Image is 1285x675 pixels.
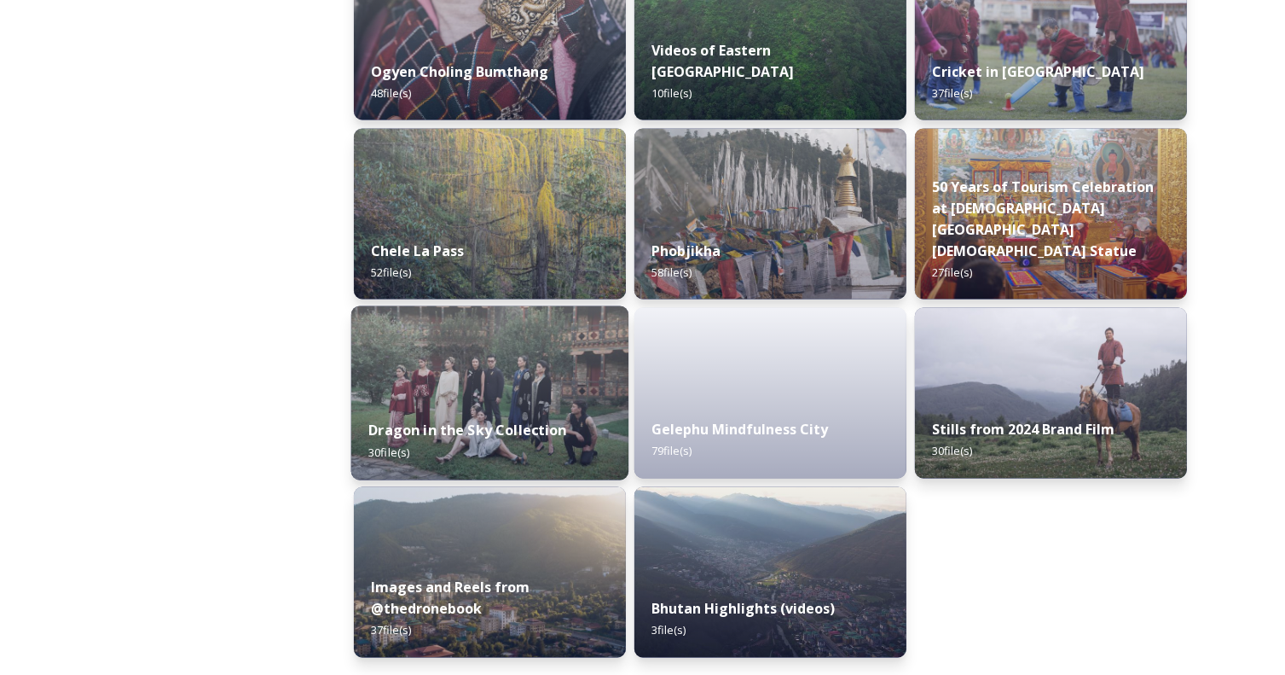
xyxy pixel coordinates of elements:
[651,623,686,638] span: 3 file(s)
[651,421,828,439] strong: Gelephu Mindfulness City
[368,445,409,460] span: 30 file(s)
[932,421,1114,439] strong: Stills from 2024 Brand Film
[368,422,567,440] strong: Dragon in the Sky Collection
[932,444,972,459] span: 30 file(s)
[651,265,692,280] span: 58 file(s)
[371,623,411,638] span: 37 file(s)
[354,129,626,300] img: Marcus%2520Westberg%2520Chelela%2520Pass%25202023_52.jpg
[634,129,906,300] img: Phobjika%2520by%2520Matt%2520Dutile1.jpg
[371,241,464,260] strong: Chele La Pass
[634,308,906,521] iframe: msdoc-iframe
[915,308,1187,479] img: 4075df5a-b6ee-4484-8e29-7e779a92fa88.jpg
[351,306,628,480] img: 74f9cf10-d3d5-4c08-9371-13a22393556d.jpg
[932,85,972,101] span: 37 file(s)
[651,600,835,619] strong: Bhutan Highlights (videos)
[932,177,1154,260] strong: 50 Years of Tourism Celebration at [DEMOGRAPHIC_DATA][GEOGRAPHIC_DATA][DEMOGRAPHIC_DATA] Statue
[651,85,692,101] span: 10 file(s)
[371,85,411,101] span: 48 file(s)
[634,487,906,658] img: b4ca3a00-89c2-4894-a0d6-064d866d0b02.jpg
[371,62,548,81] strong: Ogyen Choling Bumthang
[915,129,1187,300] img: DSC00164.jpg
[932,265,972,280] span: 27 file(s)
[651,41,794,81] strong: Videos of Eastern [GEOGRAPHIC_DATA]
[371,579,530,619] strong: Images and Reels from @thedronebook
[354,487,626,658] img: 01697a38-64e0-42f2-b716-4cd1f8ee46d6.jpg
[651,241,721,260] strong: Phobjikha
[932,62,1144,81] strong: Cricket in [GEOGRAPHIC_DATA]
[651,444,692,459] span: 79 file(s)
[371,265,411,280] span: 52 file(s)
